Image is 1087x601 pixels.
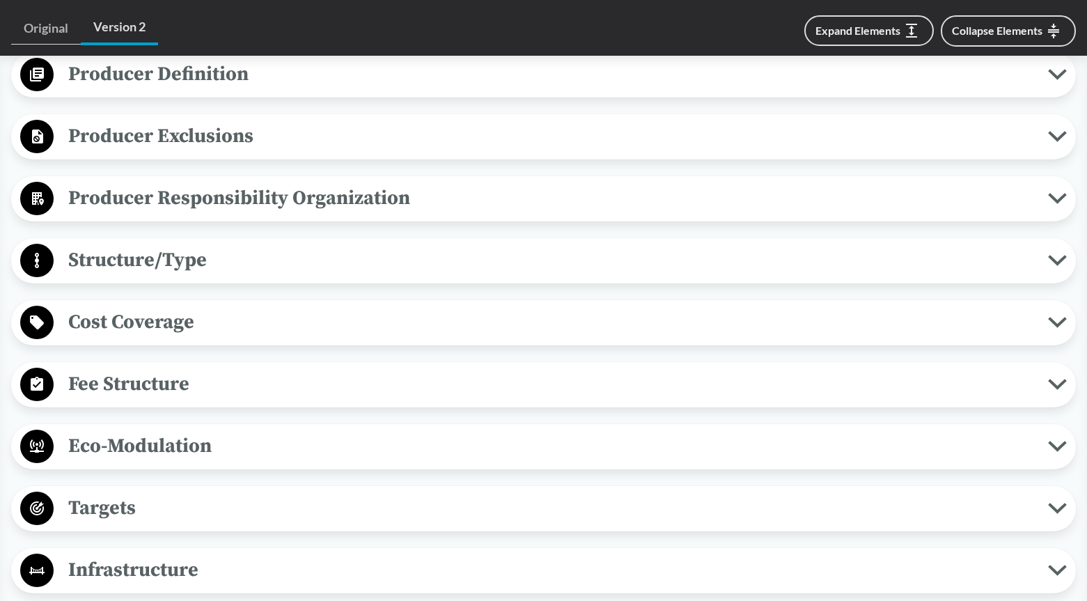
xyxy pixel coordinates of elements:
button: Cost Coverage [16,305,1071,341]
span: Targets [54,492,1048,524]
button: Producer Responsibility Organization [16,181,1071,217]
button: Collapse Elements [941,15,1076,47]
span: Structure/Type [54,244,1048,276]
span: Infrastructure [54,554,1048,586]
span: Eco-Modulation [54,430,1048,462]
button: Targets [16,491,1071,526]
button: Producer Exclusions [16,119,1071,155]
button: Eco-Modulation [16,429,1071,465]
button: Structure/Type [16,243,1071,279]
button: Producer Definition [16,57,1071,93]
span: Producer Definition [54,58,1048,90]
span: Fee Structure [54,368,1048,400]
button: Infrastructure [16,553,1071,588]
span: Producer Exclusions [54,120,1048,152]
button: Expand Elements [804,15,934,46]
a: Version 2 [81,11,158,45]
span: Producer Responsibility Organization [54,182,1048,214]
button: Fee Structure [16,367,1071,403]
span: Cost Coverage [54,306,1048,338]
a: Original [11,13,81,45]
